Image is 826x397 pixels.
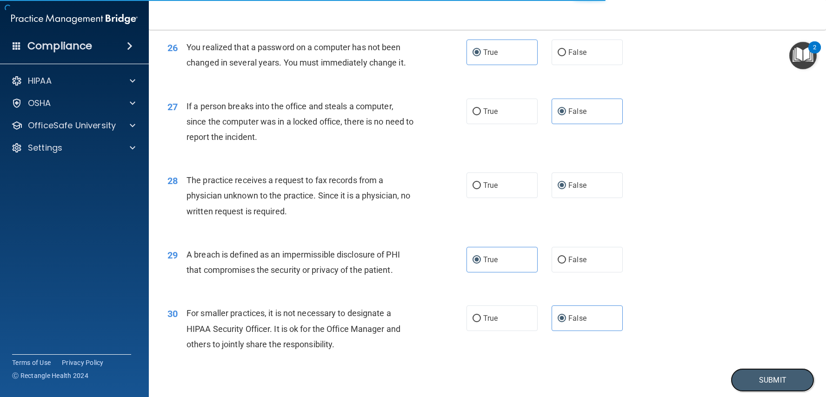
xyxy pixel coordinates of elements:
span: 30 [167,308,178,319]
a: Settings [11,142,135,153]
span: A breach is defined as an impermissible disclosure of PHI that compromises the security or privac... [187,250,400,275]
input: True [473,257,481,264]
span: True [483,314,498,323]
iframe: Drift Widget Chat Controller [665,331,815,368]
span: False [568,255,586,264]
span: False [568,107,586,116]
span: 29 [167,250,178,261]
a: OSHA [11,98,135,109]
span: 28 [167,175,178,186]
p: HIPAA [28,75,52,86]
p: OSHA [28,98,51,109]
input: True [473,182,481,189]
img: PMB logo [11,10,138,28]
button: Open Resource Center, 2 new notifications [789,42,817,69]
input: False [558,315,566,322]
div: 2 [813,47,816,60]
input: True [473,49,481,56]
input: False [558,182,566,189]
span: False [568,181,586,190]
input: False [558,257,566,264]
input: True [473,108,481,115]
span: Ⓒ Rectangle Health 2024 [12,371,88,380]
p: Settings [28,142,62,153]
span: True [483,255,498,264]
input: False [558,108,566,115]
a: OfficeSafe University [11,120,135,131]
button: Submit [731,368,814,392]
span: 26 [167,42,178,53]
a: HIPAA [11,75,135,86]
a: Terms of Use [12,358,51,367]
span: For smaller practices, it is not necessary to designate a HIPAA Security Officer. It is ok for th... [187,308,400,349]
input: False [558,49,566,56]
h4: Compliance [27,40,92,53]
span: False [568,48,586,57]
a: Privacy Policy [62,358,104,367]
p: OfficeSafe University [28,120,116,131]
span: 27 [167,101,178,112]
span: If a person breaks into the office and steals a computer, since the computer was in a locked offi... [187,101,413,142]
span: True [483,107,498,116]
span: The practice receives a request to fax records from a physician unknown to the practice. Since it... [187,175,410,216]
span: True [483,48,498,57]
span: False [568,314,586,323]
span: You realized that a password on a computer has not been changed in several years. You must immedi... [187,42,406,67]
span: True [483,181,498,190]
input: True [473,315,481,322]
